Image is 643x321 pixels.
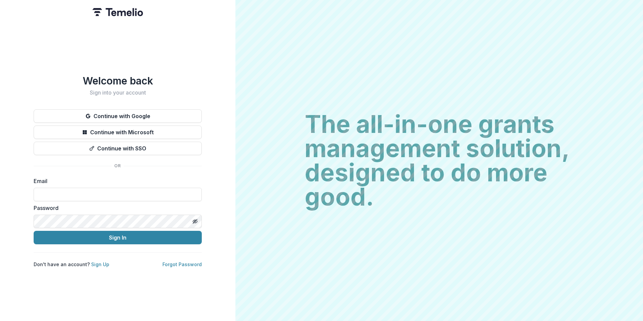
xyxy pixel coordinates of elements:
button: Continue with SSO [34,142,202,155]
label: Email [34,177,198,185]
label: Password [34,204,198,212]
p: Don't have an account? [34,261,109,268]
button: Sign In [34,231,202,244]
a: Forgot Password [162,261,202,267]
h1: Welcome back [34,75,202,87]
button: Continue with Microsoft [34,126,202,139]
button: Continue with Google [34,109,202,123]
button: Toggle password visibility [190,216,200,227]
a: Sign Up [91,261,109,267]
img: Temelio [92,8,143,16]
h2: Sign into your account [34,90,202,96]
